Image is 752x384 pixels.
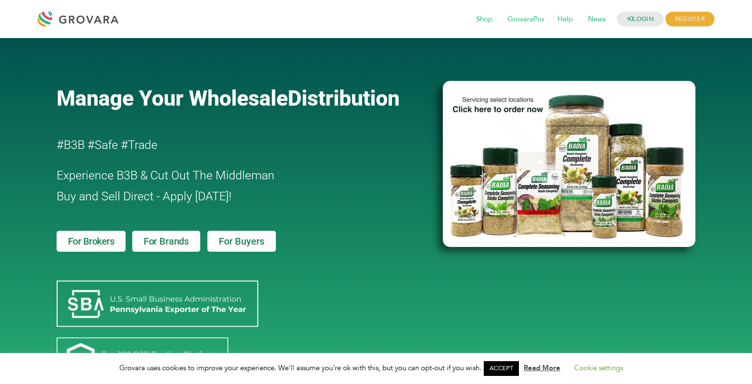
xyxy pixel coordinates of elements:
span: For Buyers [219,236,264,246]
a: News [581,14,612,25]
span: For Brands [144,236,189,246]
span: GrovaraPro [501,10,551,29]
a: For Brands [132,231,200,252]
span: For Brokers [68,236,115,246]
a: ACCEPT [484,361,519,376]
span: Buy and Sell Direct - Apply [DATE]! [57,189,232,203]
a: For Brokers [57,231,126,252]
span: News [581,10,612,29]
span: Grovara uses cookies to improve your experience. We'll assume you're ok with this, but you can op... [119,363,633,373]
a: Manage Your WholesaleDistribution [57,86,428,111]
a: GrovaraPro [501,14,551,25]
span: Experience B3B & Cut Out The Middleman [57,168,274,182]
a: Shop [469,14,499,25]
span: Help [551,10,579,29]
span: REGISTER [665,12,714,27]
a: Cookie settings [574,363,623,373]
span: Shop [469,10,499,29]
h2: #B3B #Safe #Trade [57,135,389,156]
a: For Buyers [207,231,276,252]
span: Manage Your Wholesale [57,86,288,111]
span: Distribution [288,86,400,111]
a: Help [551,14,579,25]
a: LOGIN [617,12,664,27]
a: Read More [524,363,560,373]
